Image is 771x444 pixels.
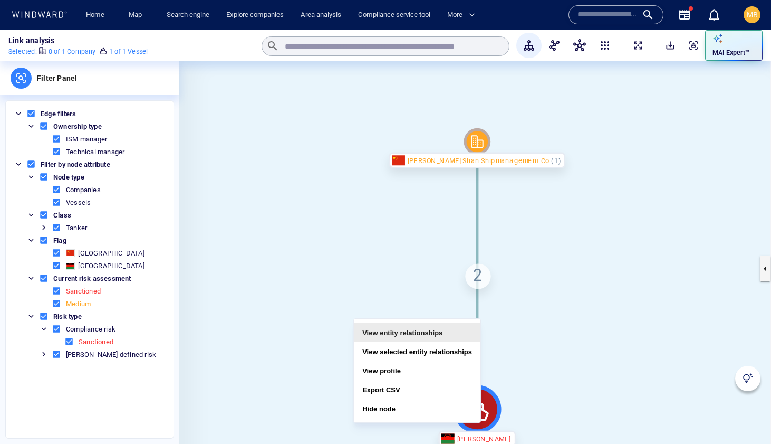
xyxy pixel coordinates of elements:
span: Edge filters [38,110,79,118]
button: Toggle [26,172,36,182]
div: Notification center [708,8,720,21]
div: Compliance risk [66,325,115,333]
div: [PERSON_NAME] Shan Shipmanagement Co [389,152,565,168]
button: Toggle [14,159,23,169]
button: MAI Expert™ [705,30,763,61]
div: Companies [66,186,101,194]
button: Toggle [39,324,49,334]
span: MB [747,11,758,19]
button: Toggle [26,235,36,245]
div: [GEOGRAPHIC_DATA] [78,262,144,270]
span: Filter by node attribute [38,160,113,168]
span: Current risk assessment [51,275,134,282]
button: Map [120,6,154,24]
p: MAI Expert™ [712,48,749,58]
button: MB [741,4,763,25]
div: Sanctioned [66,287,101,295]
div: China [66,249,75,257]
div: Medium [66,300,91,308]
button: SaveAlt [659,34,682,57]
p: Selected : [8,47,37,56]
div: Sanctioned [79,338,113,346]
p: Link analysis [8,34,55,47]
button: ExpandAllNodes [627,34,650,57]
a: Map [124,6,150,24]
div: Filter Panel [32,61,82,95]
button: Toggle [39,349,49,359]
a: Area analysis [296,6,345,24]
button: View selected entity relationships [354,342,480,361]
button: More [443,6,484,24]
button: Export CSV [354,380,480,399]
div: [GEOGRAPHIC_DATA] [78,249,144,257]
button: View profile [354,361,480,380]
span: Flag [51,237,69,244]
div: Technical manager [66,148,124,156]
div: Tanker [66,224,87,232]
button: Toggle [26,121,36,131]
p: 1 of 1 Vessel [109,47,148,56]
a: Search engine [162,6,214,24]
div: [PERSON_NAME] defined risk [66,351,156,358]
div: 2 [465,263,490,289]
button: Hide node [354,399,480,418]
button: Home [78,6,112,24]
div: Malawi [66,262,75,270]
button: Toggle [14,109,23,118]
button: Toggle [26,273,36,283]
button: View entity relationships [354,323,480,342]
span: More [447,9,475,21]
button: Toggle [39,223,49,232]
button: Toggle [26,210,36,220]
a: Home [82,6,109,24]
a: Compliance service tool [354,6,435,24]
div: Vessels [66,199,91,206]
iframe: Chat [726,396,763,436]
span: Class [51,211,74,219]
a: Explore companies [222,6,288,24]
button: AddToVoi [682,34,705,57]
button: Toggle [26,311,36,321]
span: Ownership type [51,122,104,130]
span: Node type [51,173,87,181]
p: 0 of 1 Company | [49,47,98,56]
span: Risk type [51,313,84,320]
div: ISM manager [66,135,107,143]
